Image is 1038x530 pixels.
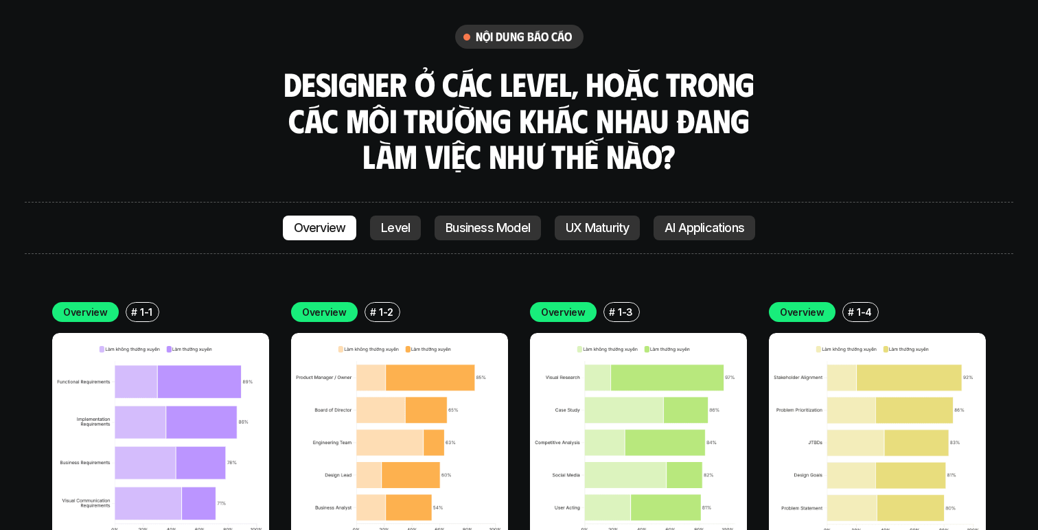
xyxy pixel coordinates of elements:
[294,221,346,235] p: Overview
[140,305,152,319] p: 1-1
[446,221,530,235] p: Business Model
[302,305,347,319] p: Overview
[435,216,541,240] a: Business Model
[618,305,633,319] p: 1-3
[283,216,357,240] a: Overview
[131,307,137,317] h6: #
[665,221,744,235] p: AI Applications
[370,307,376,317] h6: #
[609,307,615,317] h6: #
[857,305,872,319] p: 1-4
[566,221,629,235] p: UX Maturity
[476,29,573,45] h6: nội dung báo cáo
[848,307,854,317] h6: #
[63,305,108,319] p: Overview
[381,221,410,235] p: Level
[279,66,759,174] h3: Designer ở các level, hoặc trong các môi trường khác nhau đang làm việc như thế nào?
[654,216,755,240] a: AI Applications
[370,216,421,240] a: Level
[780,305,824,319] p: Overview
[379,305,393,319] p: 1-2
[555,216,640,240] a: UX Maturity
[541,305,586,319] p: Overview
